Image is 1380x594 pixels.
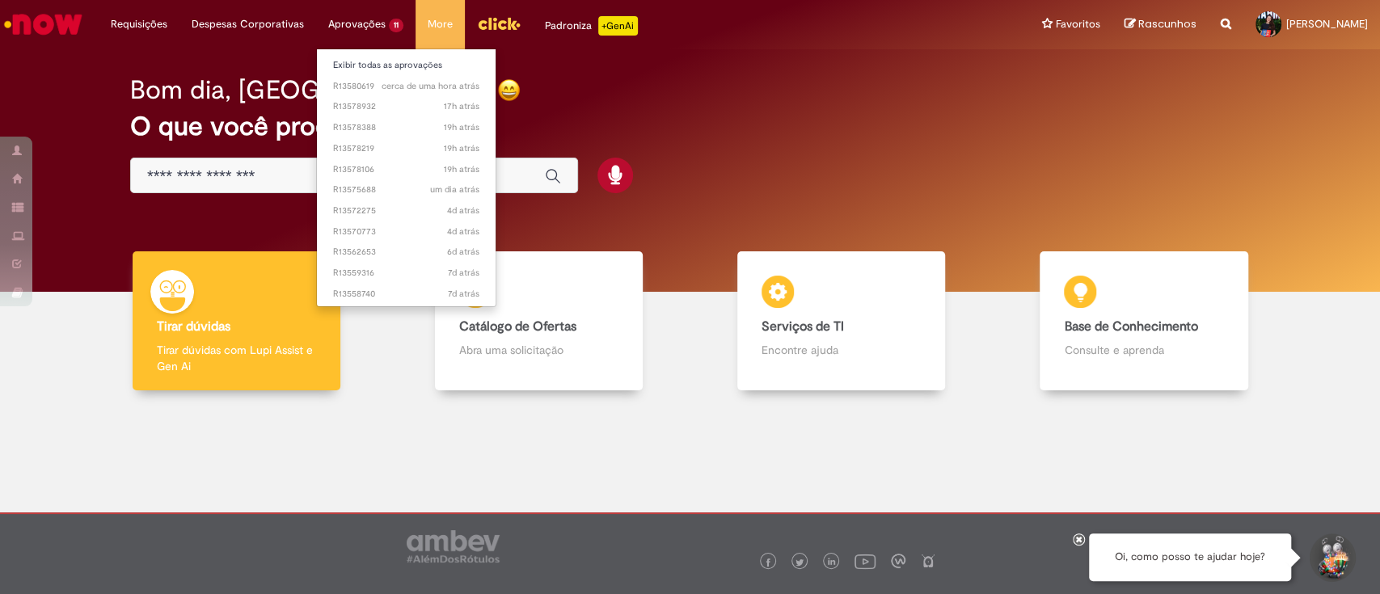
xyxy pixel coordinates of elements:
[444,163,479,175] span: 19h atrás
[333,204,479,217] span: R13572275
[328,16,386,32] span: Aprovações
[1056,16,1100,32] span: Favoritos
[317,202,496,220] a: Aberto R13572275 :
[1125,17,1196,32] a: Rascunhos
[444,100,479,112] span: 17h atrás
[444,100,479,112] time: 29/09/2025 17:54:10
[448,288,479,300] span: 7d atrás
[407,530,500,562] img: logo_footer_ambev_rotulo_gray.png
[317,78,496,95] a: Aberto R13580619 :
[387,251,690,391] a: Catálogo de Ofertas Abra uma solicitação
[447,225,479,238] time: 26/09/2025 13:14:14
[444,142,479,154] span: 19h atrás
[333,121,479,134] span: R13578388
[796,558,804,567] img: logo_footer_twitter.png
[447,246,479,258] time: 24/09/2025 10:47:47
[444,121,479,133] time: 29/09/2025 15:59:31
[2,8,85,40] img: ServiceNow
[333,100,479,113] span: R13578932
[1138,16,1196,32] span: Rascunhos
[430,183,479,196] time: 29/09/2025 09:25:29
[317,223,496,241] a: Aberto R13570773 :
[317,285,496,303] a: Aberto R13558740 :
[447,246,479,258] span: 6d atrás
[459,318,576,335] b: Catálogo de Ofertas
[444,163,479,175] time: 29/09/2025 15:18:37
[317,140,496,158] a: Aberto R13578219 :
[545,16,638,36] div: Padroniza
[157,342,316,374] p: Tirar dúvidas com Lupi Assist e Gen Ai
[828,558,836,567] img: logo_footer_linkedin.png
[855,550,876,571] img: logo_footer_youtube.png
[444,121,479,133] span: 19h atrás
[333,225,479,238] span: R13570773
[690,251,993,391] a: Serviços de TI Encontre ajuda
[333,142,479,155] span: R13578219
[317,57,496,74] a: Exibir todas as aprovações
[316,48,496,307] ul: Aprovações
[317,243,496,261] a: Aberto R13562653 :
[1064,318,1197,335] b: Base de Conhecimento
[130,76,497,104] h2: Bom dia, [GEOGRAPHIC_DATA]
[448,288,479,300] time: 23/09/2025 10:55:59
[1286,17,1368,31] span: [PERSON_NAME]
[430,183,479,196] span: um dia atrás
[993,251,1295,391] a: Base de Conhecimento Consulte e aprenda
[459,342,618,358] p: Abra uma solicitação
[317,98,496,116] a: Aberto R13578932 :
[333,163,479,176] span: R13578106
[764,558,772,567] img: logo_footer_facebook.png
[477,11,521,36] img: click_logo_yellow_360x200.png
[389,19,403,32] span: 11
[1089,533,1291,581] div: Oi, como posso te ajudar hoje?
[447,204,479,217] time: 26/09/2025 17:59:42
[444,142,479,154] time: 29/09/2025 15:34:21
[317,119,496,137] a: Aberto R13578388 :
[333,183,479,196] span: R13575688
[85,251,387,391] a: Tirar dúvidas Tirar dúvidas com Lupi Assist e Gen Ai
[382,80,479,92] time: 30/09/2025 09:50:17
[891,554,905,568] img: logo_footer_workplace.png
[333,80,479,93] span: R13580619
[921,554,935,568] img: logo_footer_naosei.png
[598,16,638,36] p: +GenAi
[448,267,479,279] time: 23/09/2025 13:27:13
[447,225,479,238] span: 4d atrás
[317,161,496,179] a: Aberto R13578106 :
[447,204,479,217] span: 4d atrás
[762,318,844,335] b: Serviços de TI
[317,264,496,282] a: Aberto R13559316 :
[130,112,1250,141] h2: O que você procura hoje?
[317,181,496,199] a: Aberto R13575688 :
[448,267,479,279] span: 7d atrás
[333,246,479,259] span: R13562653
[762,342,921,358] p: Encontre ajuda
[428,16,453,32] span: More
[382,80,479,92] span: cerca de uma hora atrás
[1064,342,1223,358] p: Consulte e aprenda
[157,318,230,335] b: Tirar dúvidas
[497,78,521,102] img: happy-face.png
[1307,533,1356,582] button: Iniciar Conversa de Suporte
[111,16,167,32] span: Requisições
[333,267,479,280] span: R13559316
[333,288,479,301] span: R13558740
[192,16,304,32] span: Despesas Corporativas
